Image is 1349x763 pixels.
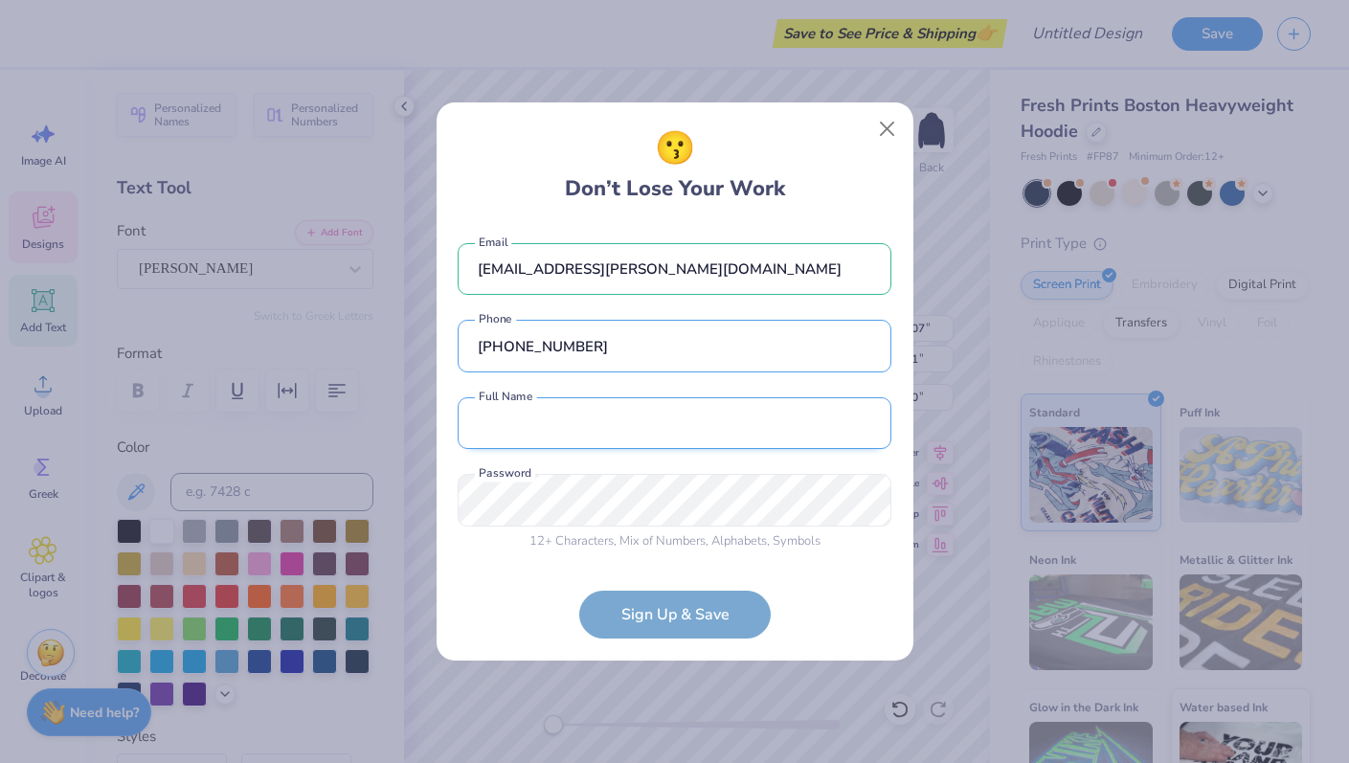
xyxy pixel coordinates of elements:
[711,532,767,550] span: Alphabets
[868,111,905,147] button: Close
[656,532,706,550] span: Numbers
[565,124,785,205] div: Don’t Lose Your Work
[458,532,891,551] div: , Mix of , ,
[529,532,614,550] span: 12 + Characters
[773,532,821,550] span: Symbols
[655,124,695,173] span: 😗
